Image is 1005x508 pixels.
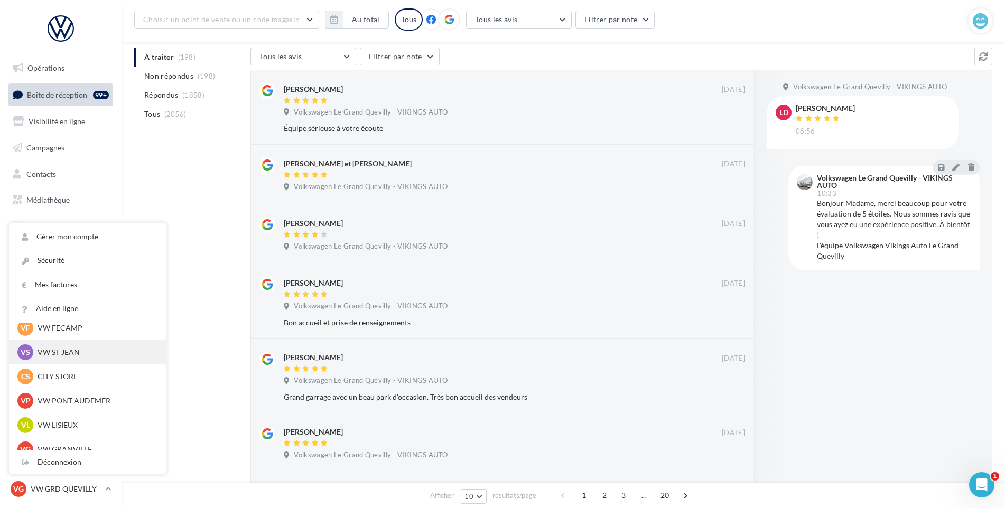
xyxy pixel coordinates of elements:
p: VW GRD QUEVILLY [31,484,101,494]
a: VG VW GRD QUEVILLY [8,479,113,499]
span: [DATE] [722,279,745,288]
span: (2056) [164,110,187,118]
span: VS [21,347,30,358]
div: 99+ [93,91,109,99]
button: Au total [325,11,389,29]
span: Afficher [430,491,454,501]
button: Tous les avis [250,48,356,65]
span: Opérations [27,63,64,72]
span: Boîte de réception [27,90,87,99]
p: VW LISIEUX [38,420,154,430]
a: Médiathèque [6,189,115,211]
span: VP [21,396,31,406]
span: [DATE] [722,159,745,169]
a: Aide en ligne [9,297,166,321]
p: VW ST JEAN [38,347,154,358]
span: Choisir un point de vente ou un code magasin [143,15,300,24]
button: 10 [460,489,487,504]
div: Tous [395,8,423,31]
span: Volkswagen Le Grand Quevilly - VIKINGS AUTO [294,242,448,251]
span: [DATE] [722,428,745,438]
div: Grand garrage avec un beau park d'occasion. Très bon accueil des vendeurs [284,392,676,402]
span: VG [20,444,31,455]
span: Volkswagen Le Grand Quevilly - VIKINGS AUTO [793,82,947,92]
span: [DATE] [722,219,745,229]
span: [DATE] [722,85,745,95]
span: 1 [575,487,592,504]
button: Choisir un point de vente ou un code magasin [134,11,319,29]
a: Mes factures [9,273,166,297]
iframe: Intercom live chat [969,472,994,497]
span: 3 [615,487,632,504]
p: VW FECAMP [38,323,154,333]
p: CITY STORE [38,371,154,382]
span: Répondus [144,90,179,100]
button: Tous les avis [466,11,572,29]
span: (198) [198,72,216,80]
a: Boîte de réception99+ [6,83,115,106]
span: 10 [464,492,473,501]
span: VF [21,323,30,333]
span: (1858) [182,91,204,99]
a: Campagnes [6,137,115,159]
span: 08:56 [796,127,815,136]
button: Filtrer par note [360,48,440,65]
span: Tous les avis [475,15,518,24]
button: Au total [343,11,389,29]
a: Campagnes DataOnDemand [6,277,115,308]
span: 10:33 [817,190,836,197]
span: résultats/page [492,491,536,501]
p: VW PONT AUDEMER [38,396,154,406]
a: Sécurité [9,249,166,272]
div: [PERSON_NAME] [284,218,343,229]
div: Bon accueil et prise de renseignements [284,317,676,328]
div: Bonjour Madame, merci beaucoup pour votre évaluation de 5 étoiles. Nous sommes ravis que vous aye... [817,198,971,261]
a: Opérations [6,57,115,79]
div: [PERSON_NAME] et [PERSON_NAME] [284,158,412,169]
span: VG [13,484,24,494]
span: 1 [991,472,999,481]
div: [PERSON_NAME] [284,84,343,95]
span: Volkswagen Le Grand Quevilly - VIKINGS AUTO [294,108,448,117]
span: Volkswagen Le Grand Quevilly - VIKINGS AUTO [294,302,448,311]
button: Filtrer par note [575,11,655,29]
span: Volkswagen Le Grand Quevilly - VIKINGS AUTO [294,182,448,192]
span: ... [636,487,653,504]
span: Volkswagen Le Grand Quevilly - VIKINGS AUTO [294,450,448,460]
div: [PERSON_NAME] [796,105,855,112]
span: Calendrier [26,222,62,231]
span: Non répondus [144,71,193,81]
a: Visibilité en ligne [6,110,115,133]
span: 20 [656,487,674,504]
div: [PERSON_NAME] [284,278,343,288]
a: Contacts [6,163,115,185]
span: Volkswagen Le Grand Quevilly - VIKINGS AUTO [294,376,448,385]
span: VL [21,420,30,430]
span: Campagnes [26,143,64,152]
div: Équipe sérieuse à votre écoute [284,123,676,134]
a: PLV et print personnalisable [6,242,115,273]
span: Visibilité en ligne [29,117,85,126]
span: LD [779,107,788,118]
div: [PERSON_NAME] [284,352,343,363]
div: Déconnexion [9,450,166,474]
a: Gérer mon compte [9,225,166,249]
span: [DATE] [722,354,745,363]
span: Tous les avis [259,52,302,61]
span: Contacts [26,169,56,178]
span: Tous [144,109,160,119]
p: VW GRANVILLE [38,444,154,455]
div: [PERSON_NAME] [284,427,343,437]
div: Volkswagen Le Grand Quevilly - VIKINGS AUTO [817,174,969,189]
a: Calendrier [6,215,115,238]
span: 2 [596,487,613,504]
span: Médiathèque [26,195,70,204]
span: CS [21,371,30,382]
